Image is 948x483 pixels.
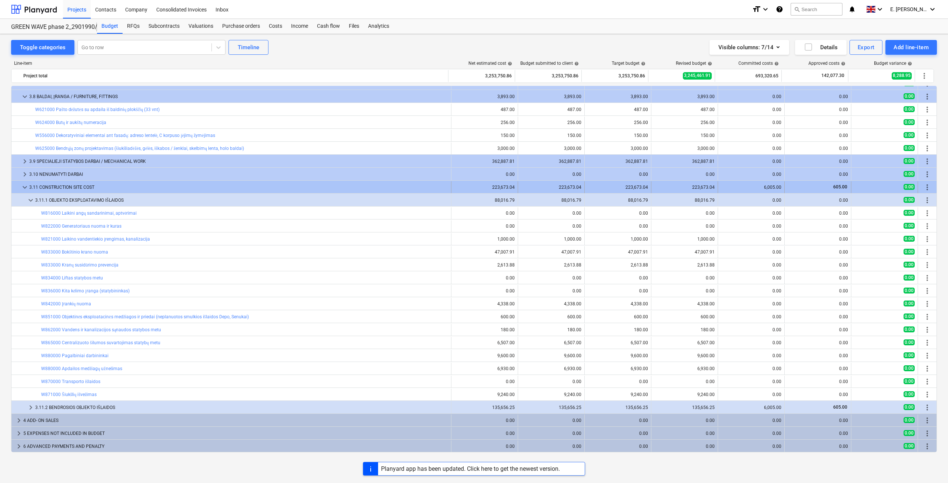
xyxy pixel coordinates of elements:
a: W821000 Laikino vandentiekio įrengimas, kanalizacija [41,237,150,242]
span: More actions [923,325,932,334]
div: 9,240.00 [588,392,648,397]
span: More actions [923,351,932,360]
div: 88,016.79 [454,198,515,203]
div: 0.00 [588,275,648,281]
div: 1,000.00 [454,237,515,242]
div: 0.00 [521,288,581,294]
span: help [640,61,645,66]
div: 9,240.00 [521,392,581,397]
div: 47,007.91 [588,249,648,255]
span: 0.00 [904,288,915,294]
span: keyboard_arrow_right [14,442,23,451]
div: 362,887.81 [521,159,581,164]
div: Valuations [184,19,218,34]
div: Files [344,19,364,34]
div: 9,240.00 [654,392,715,397]
div: 0.00 [788,275,848,281]
button: Add line-item [885,40,937,55]
div: 180.00 [521,327,581,332]
div: 3,893.00 [521,94,581,99]
div: 88,016.79 [654,198,715,203]
span: keyboard_arrow_down [26,196,35,205]
div: 150.00 [654,133,715,138]
div: 0.00 [721,275,781,281]
a: W625000 Bendrųjų zonų projektavimas (šiukšliadėžės, gėlės, iškabos / ženklai, skelbimų lenta, hol... [35,146,244,151]
a: W822000 Generatoriaus nuoma ir kuras [41,224,121,229]
div: 0.00 [721,133,781,138]
div: 223,673.04 [521,185,581,190]
span: 142,077.30 [821,73,845,79]
div: 0.00 [721,172,781,177]
div: 3,893.00 [588,94,648,99]
span: More actions [923,274,932,282]
div: 4,338.00 [588,301,648,306]
span: 0.00 [904,326,915,332]
div: 0.00 [721,301,781,306]
span: 0.00 [904,132,915,138]
span: More actions [923,364,932,373]
div: 180.00 [454,327,515,332]
div: 0.00 [788,120,848,125]
div: 362,887.81 [654,159,715,164]
div: 6,507.00 [521,340,581,345]
div: Budget variance [874,61,912,66]
div: 0.00 [521,379,581,384]
a: W865000 Centralizuoto šilumos suvartojimas statybų metu [41,340,160,345]
span: 0.00 [904,197,915,203]
div: 3,253,750.86 [451,70,512,82]
div: Subcontracts [144,19,184,34]
div: 2,613.88 [521,262,581,268]
div: 1,000.00 [654,237,715,242]
a: W624000 Butų ir aukštų numeracija [35,120,106,125]
div: 0.00 [788,94,848,99]
span: More actions [923,377,932,386]
a: W833000 Kranų susidūrimo prevencija [41,262,118,268]
button: Timeline [228,40,268,55]
div: 150.00 [454,133,515,138]
div: 0.00 [454,288,515,294]
span: More actions [923,209,932,218]
span: 0.00 [904,275,915,281]
span: More actions [923,105,932,114]
div: 6,930.00 [454,366,515,371]
div: 3,000.00 [654,146,715,151]
span: 0.00 [904,184,915,190]
a: Costs [264,19,287,34]
div: Project total [23,70,445,82]
span: keyboard_arrow_right [20,170,29,179]
button: Visible columns:7/14 [710,40,789,55]
span: help [839,61,845,66]
div: 0.00 [788,133,848,138]
div: 223,673.04 [654,185,715,190]
div: Details [804,43,838,52]
span: More actions [923,390,932,399]
span: 0.00 [904,313,915,319]
div: 4,338.00 [454,301,515,306]
div: 0.00 [788,314,848,319]
div: 600.00 [654,314,715,319]
i: keyboard_arrow_down [761,5,770,14]
div: 0.00 [721,262,781,268]
a: RFQs [123,19,144,34]
span: More actions [923,429,932,438]
div: Analytics [364,19,394,34]
div: 0.00 [721,327,781,332]
div: 487.00 [588,107,648,112]
div: 600.00 [588,314,648,319]
div: Export [858,43,875,52]
div: 3,253,750.86 [518,70,578,82]
div: 0.00 [521,224,581,229]
span: 0.00 [904,223,915,229]
div: 3.11.1 OBJEKTO EKSPLOATAVIMO IŠLAIDOS [35,194,448,206]
div: 2,613.88 [588,262,648,268]
div: 0.00 [721,107,781,112]
span: 0.00 [904,145,915,151]
span: More actions [923,312,932,321]
div: 693,320.65 [718,70,778,82]
span: 0.00 [904,249,915,255]
div: 0.00 [721,288,781,294]
span: More actions [923,144,932,153]
button: Toggle categories [11,40,74,55]
div: 0.00 [654,211,715,216]
span: More actions [923,286,932,295]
